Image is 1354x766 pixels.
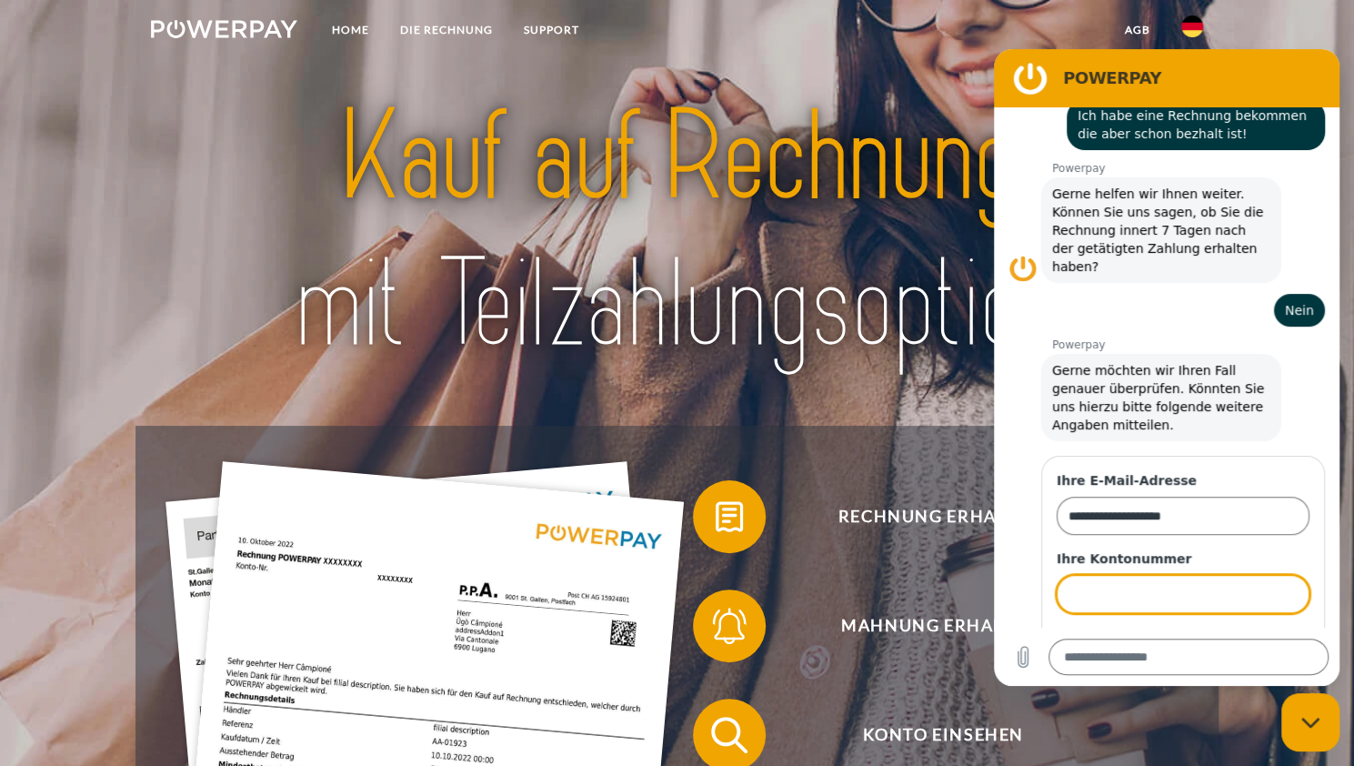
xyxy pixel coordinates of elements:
[508,14,595,46] a: SUPPORT
[1181,15,1203,37] img: de
[203,76,1151,386] img: title-powerpay_de.svg
[707,494,752,539] img: qb_bill.svg
[316,14,385,46] a: Home
[720,480,1166,553] span: Rechnung erhalten?
[693,590,1166,662] button: Mahnung erhalten?
[994,49,1339,686] iframe: Messaging-Fenster
[1109,14,1166,46] a: agb
[707,603,752,649] img: qb_bell.svg
[707,712,752,758] img: qb_search.svg
[385,14,508,46] a: DIE RECHNUNG
[1281,693,1339,751] iframe: Schaltfläche zum Öffnen des Messaging-Fensters; Konversation läuft
[720,590,1166,662] span: Mahnung erhalten?
[693,480,1166,553] button: Rechnung erhalten?
[151,20,297,38] img: logo-powerpay-white.svg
